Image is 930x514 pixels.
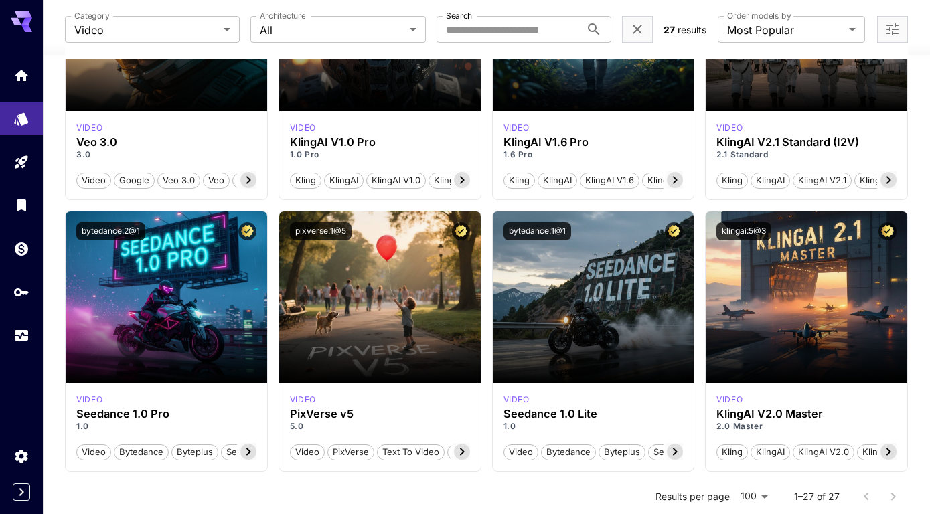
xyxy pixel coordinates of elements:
span: Video [291,446,324,459]
h3: KlingAI V1.6 Pro [503,136,684,149]
span: KlingAI v2.1 [793,174,851,187]
span: All [260,22,404,38]
button: klingai:5@3 [716,222,771,240]
span: Kling [717,446,747,459]
button: Byteplus [171,443,218,460]
label: Search [446,10,472,21]
div: PixVerse v5 [290,408,470,420]
button: Clear filters (1) [629,21,645,38]
button: Google [114,171,155,189]
button: KlingAI v1.6 [580,171,639,189]
span: KlingAI [325,174,363,187]
span: Most Popular [727,22,844,38]
span: Video [77,446,110,459]
p: video [503,122,530,134]
button: Kling [716,171,748,189]
button: KlingAI v1.0 Pro [429,171,505,189]
button: Kling [716,443,748,460]
span: Seedance 1.0 [649,446,714,459]
span: KlingAI v2.0 [793,446,854,459]
h3: KlingAI V2.1 Standard (I2V) [716,136,897,149]
p: video [76,122,102,134]
label: Architecture [260,10,305,21]
span: Byteplus [599,446,645,459]
button: KlingAI [751,443,790,460]
span: KlingAI v1.0 Pro [429,174,504,187]
span: T2V [233,174,259,187]
p: video [716,122,743,134]
span: KlingAI v1.6 [580,174,639,187]
div: klingai_2_1_master [716,394,743,406]
p: 5.0 [290,420,470,432]
button: Text To Video [377,443,445,460]
div: seedance_1_0_lite [503,394,530,406]
button: PixVerse [327,443,374,460]
span: Bytedance [114,446,168,459]
p: video [290,122,316,134]
button: Veo [203,171,230,189]
span: Kling [291,174,321,187]
div: 100 [735,487,773,506]
button: Kling [290,171,321,189]
h3: Veo 3.0 [76,136,256,149]
div: Settings [13,448,29,464]
p: video [290,394,316,406]
p: 2.1 Standard [716,149,897,161]
span: Byteplus [172,446,218,459]
button: Bytedance [114,443,169,460]
h3: KlingAI V2.0 Master [716,408,897,420]
p: 1.6 Pro [503,149,684,161]
p: 1.0 [503,420,684,432]
span: Veo 3.0 [158,174,200,187]
h3: Seedance 1.0 Pro [76,408,256,420]
div: klingai_1_6_pro [503,122,530,134]
div: klingai_2_1_std [716,122,743,134]
div: Library [13,197,29,213]
p: 1.0 [76,420,256,432]
button: T2V [447,443,475,460]
span: 27 [664,24,675,35]
span: KlingAI [751,446,789,459]
button: Video [503,443,538,460]
p: 3.0 [76,149,256,161]
div: API Keys [13,284,29,301]
button: Expand sidebar [13,483,30,501]
button: Certified Model – Vetted for best performance and includes a commercial license. [878,222,897,240]
button: KlingAI v2.0 [793,443,854,460]
div: seedance_1_0_pro [76,394,102,406]
div: Playground [13,154,29,171]
span: Google [114,174,154,187]
button: Seedance 1.0 Pro [221,443,304,460]
span: Video [504,446,538,459]
button: Certified Model – Vetted for best performance and includes a commercial license. [452,222,470,240]
button: KlingAI [324,171,364,189]
button: T2V [232,171,260,189]
p: Results per page [655,490,730,503]
span: T2V [448,446,474,459]
label: Category [74,10,110,21]
span: KlingAI v1.6 Pro [643,174,718,187]
label: Order models by [727,10,791,21]
div: google_veo_3 [76,122,102,134]
button: KlingAI v1.6 Pro [642,171,718,189]
h3: Seedance 1.0 Lite [503,408,684,420]
span: Bytedance [542,446,595,459]
p: 1–27 of 27 [794,490,840,503]
div: klingai_1_0_pro [290,122,316,134]
span: Video [77,174,110,187]
button: Veo 3.0 [157,171,200,189]
button: Video [76,171,111,189]
p: video [503,394,530,406]
span: Text To Video [378,446,444,459]
span: PixVerse [328,446,374,459]
h3: KlingAI V1.0 Pro [290,136,470,149]
span: KlingAI [751,174,789,187]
